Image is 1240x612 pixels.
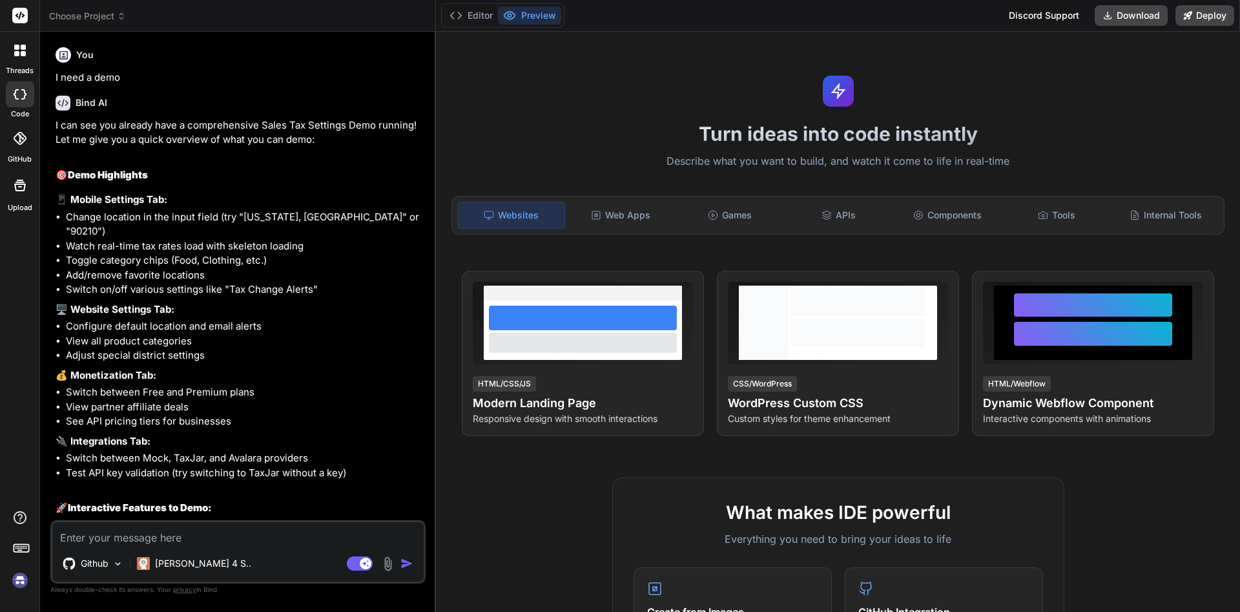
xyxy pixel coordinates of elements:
button: Deploy [1175,5,1234,26]
li: Configure default location and email alerts [66,319,423,334]
label: threads [6,65,34,76]
p: Describe what you want to build, and watch it come to life in real-time [444,153,1232,170]
li: Switch on/off various settings like "Tax Change Alerts" [66,282,423,297]
label: Upload [8,202,32,213]
li: See API pricing tiers for businesses [66,414,423,429]
p: Responsive design with smooth interactions [473,412,693,425]
strong: 🔌 Integrations Tab: [56,435,150,447]
div: HTML/CSS/JS [473,376,536,392]
div: Websites [457,202,565,229]
p: [PERSON_NAME] 4 S.. [155,557,251,570]
img: signin [9,569,31,591]
h2: 🎯 [56,168,423,183]
div: HTML/Webflow [983,376,1051,392]
li: Switch between Mock, TaxJar, and Avalara providers [66,451,423,466]
button: Editor [444,6,498,25]
img: attachment [380,556,395,571]
h6: Bind AI [76,96,107,109]
h4: Modern Landing Page [473,394,693,412]
strong: 💰 Monetization Tab: [56,369,156,381]
img: Pick Models [112,558,123,569]
strong: Interactive Features to Demo: [68,501,212,514]
p: Everything you need to bring your ideas to life [634,531,1043,547]
li: Switch between Free and Premium plans [66,385,423,400]
div: Components [894,202,1001,229]
span: privacy [173,586,196,593]
h6: You [76,48,94,61]
label: code [11,109,29,120]
div: CSS/WordPress [728,376,797,392]
li: Change location in the input field (try "[US_STATE], [GEOGRAPHIC_DATA]" or "90210") [66,210,423,239]
h4: Dynamic Webflow Component [983,394,1203,412]
p: I need a demo [56,70,423,85]
li: View partner affiliate deals [66,400,423,415]
h4: WordPress Custom CSS [728,394,948,412]
p: Always double-check its answers. Your in Bind [50,584,426,596]
label: GitHub [8,154,32,165]
h2: What makes IDE powerful [634,499,1043,526]
strong: 🖥️ Website Settings Tab: [56,303,174,315]
li: Add/remove favorite locations [66,268,423,283]
li: Toggle category chips (Food, Clothing, etc.) [66,253,423,268]
li: Watch real-time tax rates load with skeleton loading [66,239,423,254]
div: Web Apps [568,202,674,229]
div: Games [677,202,783,229]
p: Custom styles for theme enhancement [728,412,948,425]
div: Tools [1004,202,1110,229]
button: Preview [498,6,561,25]
p: Interactive components with animations [983,412,1203,425]
h2: 🚀 [56,501,423,516]
div: Internal Tools [1112,202,1219,229]
div: Discord Support [1001,5,1087,26]
p: Github [81,557,108,570]
li: View all product categories [66,334,423,349]
img: icon [400,557,413,570]
li: Adjust special district settings [66,348,423,363]
p: I can see you already have a comprehensive Sales Tax Settings Demo running! Let me give you a qui... [56,118,423,147]
strong: Demo Highlights [68,169,148,181]
span: Choose Project [49,10,126,23]
img: Claude 4 Sonnet [137,557,150,570]
div: APIs [785,202,892,229]
li: Test API key validation (try switching to TaxJar without a key) [66,466,423,481]
h1: Turn ideas into code instantly [444,122,1232,145]
button: Download [1095,5,1168,26]
strong: 📱 Mobile Settings Tab: [56,193,167,206]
